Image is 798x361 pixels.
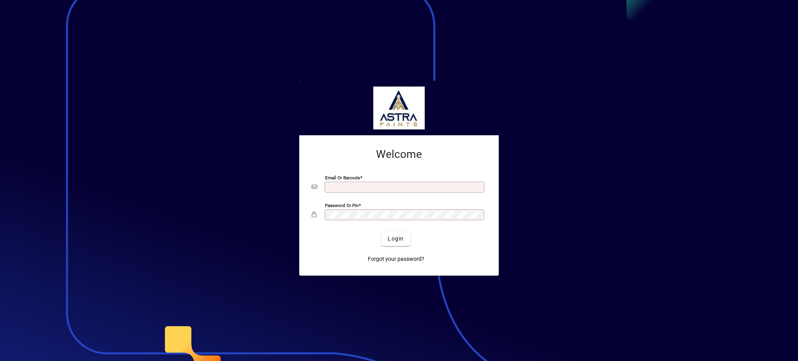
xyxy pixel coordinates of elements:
[368,255,424,263] span: Forgot your password?
[325,202,358,208] mat-label: Password or Pin
[312,148,486,161] h2: Welcome
[388,235,404,243] span: Login
[325,175,360,180] mat-label: Email or Barcode
[365,252,427,266] a: Forgot your password?
[381,232,410,246] button: Login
